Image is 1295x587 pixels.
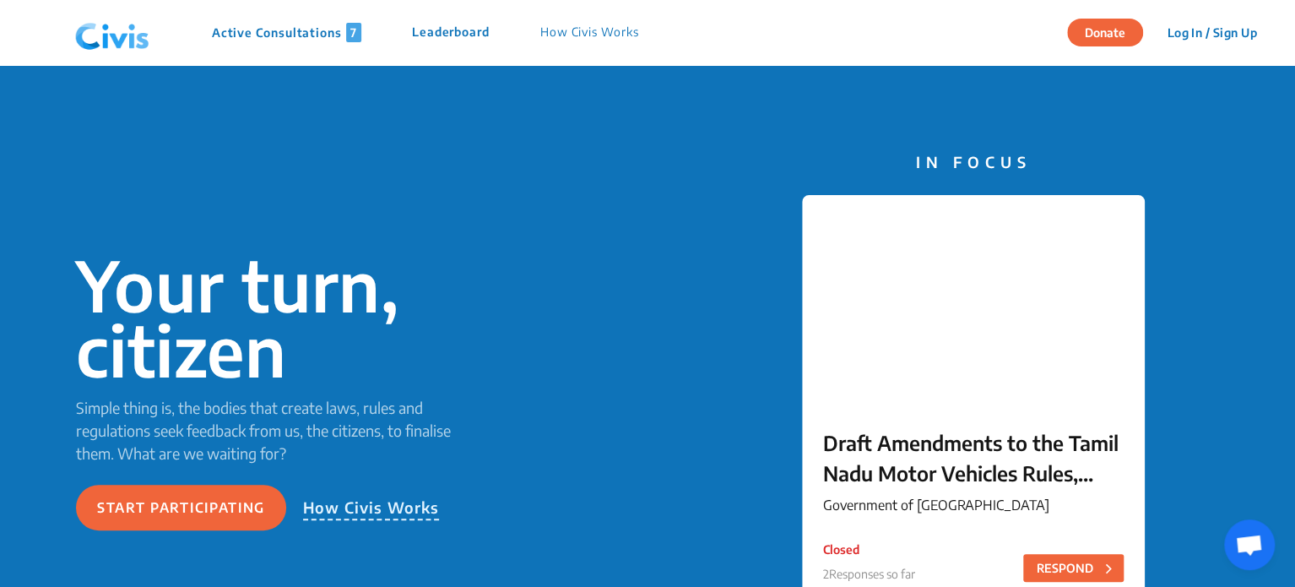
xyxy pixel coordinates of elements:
[76,396,476,465] p: Simple thing is, the bodies that create laws, rules and regulations seek feedback from us, the ci...
[68,8,156,58] img: navlogo.png
[346,23,361,42] span: 7
[1156,19,1268,46] button: Log In / Sign Up
[76,253,476,383] p: Your turn, citizen
[76,485,286,530] button: Start participating
[212,23,361,42] p: Active Consultations
[823,541,915,558] p: Closed
[823,495,1124,515] p: Government of [GEOGRAPHIC_DATA]
[303,496,440,520] p: How Civis Works
[540,23,639,42] p: How Civis Works
[412,23,490,42] p: Leaderboard
[1023,554,1124,582] button: RESPOND
[823,427,1124,488] p: Draft Amendments to the Tamil Nadu Motor Vehicles Rules, 1989
[829,567,915,581] span: Responses so far
[1067,23,1156,40] a: Donate
[1224,519,1275,570] div: Open chat
[802,150,1145,173] p: IN FOCUS
[1067,19,1143,46] button: Donate
[823,565,915,583] p: 2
